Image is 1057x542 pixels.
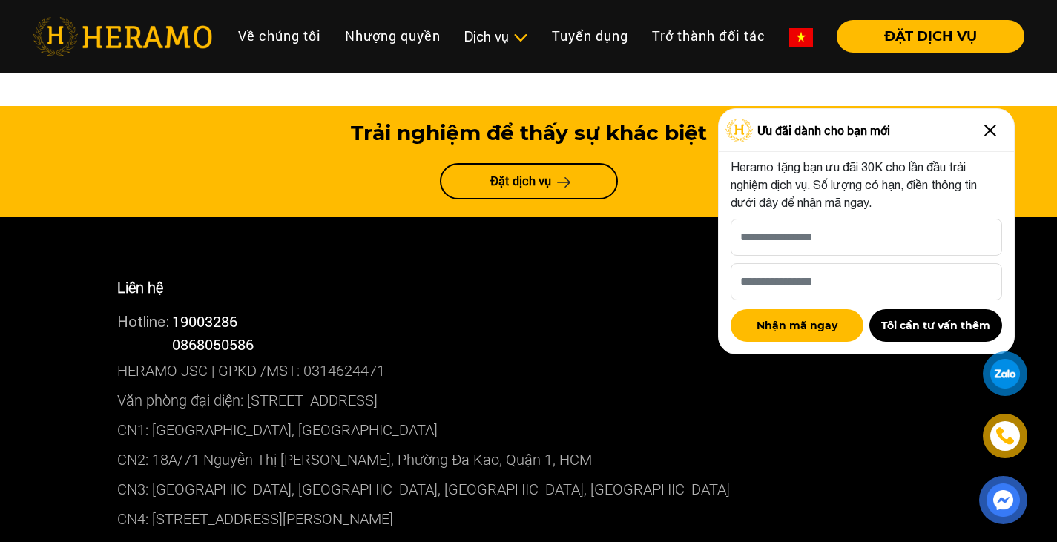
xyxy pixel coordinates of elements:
[117,121,941,146] h3: Trải nghiệm để thấy sự khác biệt
[172,334,254,354] span: 0868050586
[226,20,333,52] a: Về chúng tôi
[789,28,813,47] img: vn-flag.png
[725,119,754,142] img: Logo
[825,30,1024,43] a: ĐẶT DỊCH VỤ
[978,119,1002,142] img: Close
[731,309,863,342] button: Nhận mã ngay
[540,20,640,52] a: Tuyển dụng
[33,17,212,56] img: heramo-logo.png
[117,277,941,299] p: Liên hệ
[117,415,941,445] p: CN1: [GEOGRAPHIC_DATA], [GEOGRAPHIC_DATA]
[640,20,777,52] a: Trở thành đối tác
[731,158,1002,211] p: Heramo tặng bạn ưu đãi 30K cho lần đầu trải nghiệm dịch vụ. Số lượng có hạn, điền thông tin dưới ...
[464,27,528,47] div: Dịch vụ
[117,386,941,415] p: Văn phòng đại diện: [STREET_ADDRESS]
[117,313,169,330] span: Hotline:
[117,356,941,386] p: HERAMO JSC | GPKD /MST: 0314624471
[117,475,941,504] p: CN3: [GEOGRAPHIC_DATA], [GEOGRAPHIC_DATA], [GEOGRAPHIC_DATA], [GEOGRAPHIC_DATA]
[513,30,528,45] img: subToggleIcon
[869,309,1002,342] button: Tôi cần tư vấn thêm
[837,20,1024,53] button: ĐẶT DỊCH VỤ
[440,163,618,199] a: Đặt dịch vụ
[117,445,941,475] p: CN2: 18A/71 Nguyễn Thị [PERSON_NAME], Phường Đa Kao, Quận 1, HCM
[172,311,237,331] a: 19003286
[333,20,452,52] a: Nhượng quyền
[117,504,941,534] p: CN4: [STREET_ADDRESS][PERSON_NAME]
[996,427,1014,444] img: phone-icon
[557,176,571,188] img: arrow-next
[757,122,890,139] span: Ưu đãi dành cho bạn mới
[984,414,1027,457] a: phone-icon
